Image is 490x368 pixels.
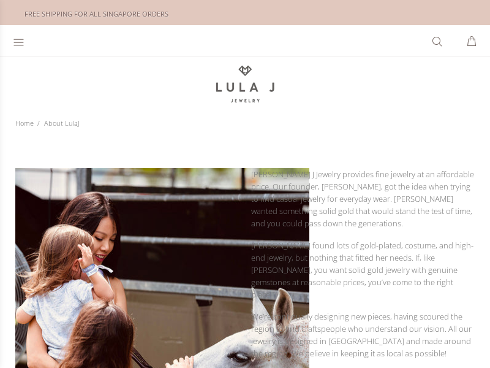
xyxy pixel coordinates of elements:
[15,118,34,128] a: Home
[251,310,475,359] p: We’re continually designing new pieces, having scoured the region to find craftspeople who unders...
[251,168,475,229] p: [PERSON_NAME] J Jewelry provides fine jewelry at an affordable price. Our founder, [PERSON_NAME],...
[37,115,83,132] li: About LulaJ
[18,7,472,21] div: FREE SHIPPING FOR ALL SINGAPORE ORDERS
[251,239,475,301] p: [PERSON_NAME] found lots of gold-plated, costume, and high-end jewelry, but nothing that fitted h...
